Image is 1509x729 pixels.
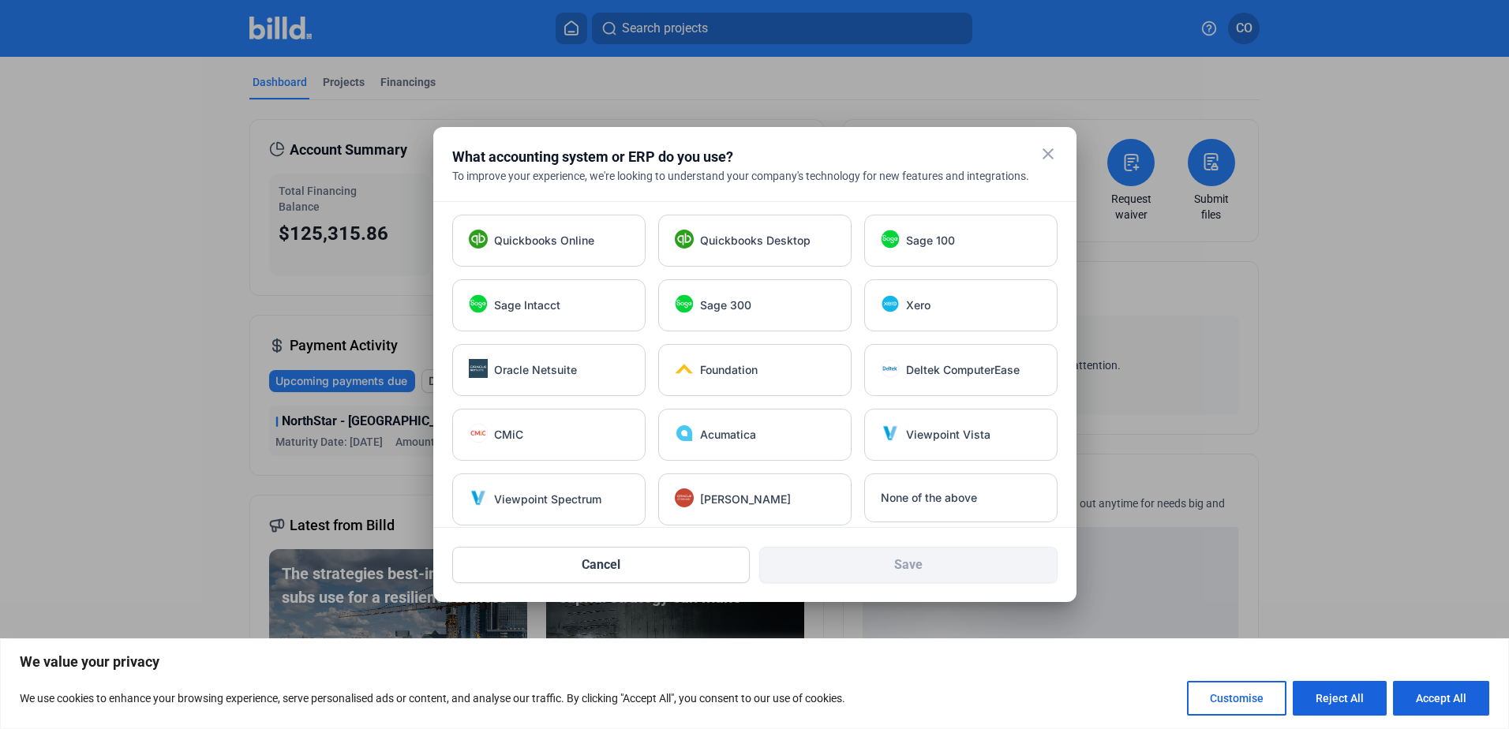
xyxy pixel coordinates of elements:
span: [PERSON_NAME] [700,492,791,507]
span: Viewpoint Spectrum [494,492,601,507]
span: Quickbooks Online [494,233,594,249]
button: Customise [1187,681,1286,716]
span: Oracle Netsuite [494,362,577,378]
mat-icon: close [1039,144,1058,163]
div: To improve your experience, we're looking to understand your company's technology for new feature... [452,168,1058,184]
span: Sage Intacct [494,297,560,313]
span: Sage 100 [906,233,955,249]
button: Accept All [1393,681,1489,716]
span: None of the above [881,490,977,506]
span: Foundation [700,362,758,378]
span: Acumatica [700,427,756,443]
span: Quickbooks Desktop [700,233,811,249]
button: Save [759,547,1058,583]
span: Sage 300 [700,297,751,313]
div: What accounting system or ERP do you use? [452,146,1018,168]
span: CMiC [494,427,523,443]
span: Xero [906,297,930,313]
span: Deltek ComputerEase [906,362,1020,378]
p: We use cookies to enhance your browsing experience, serve personalised ads or content, and analys... [20,689,845,708]
button: Cancel [452,547,751,583]
span: Viewpoint Vista [906,427,990,443]
p: We value your privacy [20,652,1489,671]
button: Reject All [1293,681,1387,716]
